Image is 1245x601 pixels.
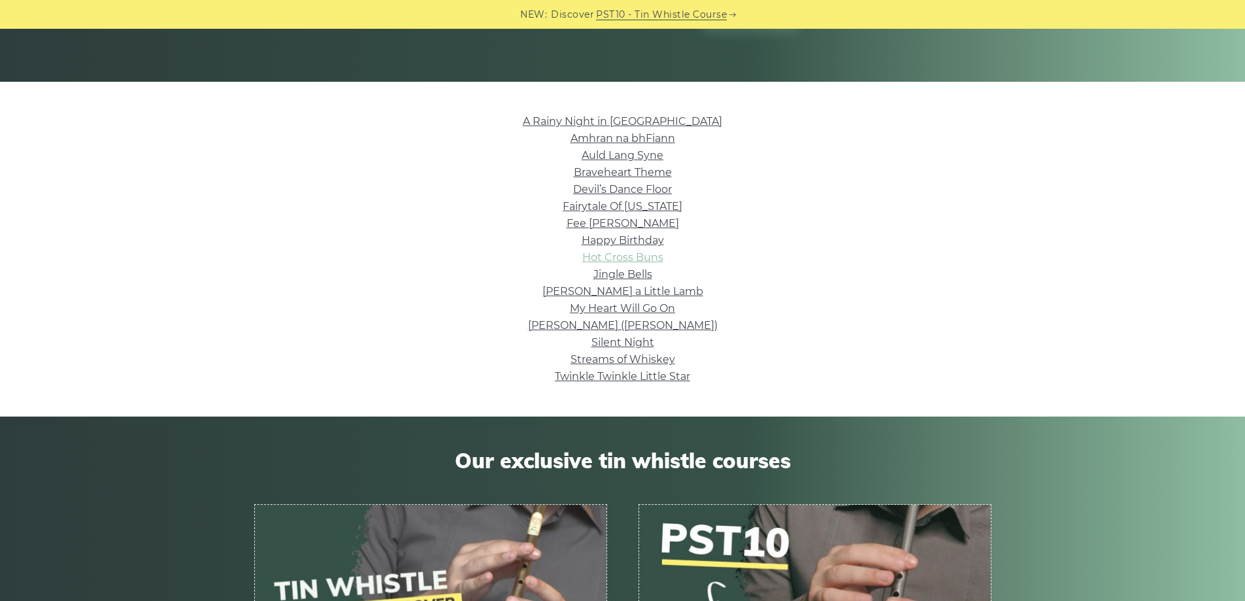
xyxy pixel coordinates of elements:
[593,268,652,281] a: Jingle Bells
[570,302,675,315] a: My Heart Will Go On
[571,353,675,366] a: Streams of Whiskey
[582,149,663,162] a: Auld Lang Syne
[551,7,594,22] span: Discover
[567,217,679,230] a: Fee [PERSON_NAME]
[542,285,703,298] a: [PERSON_NAME] a Little Lamb
[563,200,682,213] a: Fairytale Of [US_STATE]
[591,336,654,349] a: Silent Night
[520,7,547,22] span: NEW:
[582,251,663,264] a: Hot Cross Buns
[582,234,664,247] a: Happy Birthday
[254,448,991,473] span: Our exclusive tin whistle courses
[596,7,727,22] a: PST10 - Tin Whistle Course
[574,166,672,179] a: Braveheart Theme
[523,115,722,128] a: A Rainy Night in [GEOGRAPHIC_DATA]
[528,319,718,332] a: [PERSON_NAME] ([PERSON_NAME])
[573,183,672,196] a: Devil’s Dance Floor
[555,370,690,383] a: Twinkle Twinkle Little Star
[571,132,675,145] a: Amhran na bhFiann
